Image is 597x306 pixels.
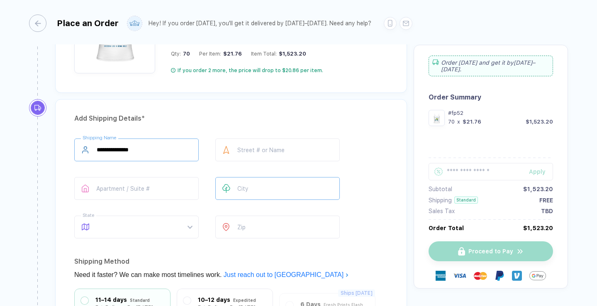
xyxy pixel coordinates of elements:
[529,267,546,284] img: GPay
[529,168,553,175] div: Apply
[495,271,504,281] img: Paypal
[251,51,306,57] div: Item Total:
[429,56,553,76] div: Order [DATE] and get it by [DATE]–[DATE] .
[95,295,127,304] div: 11–14 days
[523,186,553,192] div: $1,523.20
[224,271,349,278] a: Just reach out to [GEOGRAPHIC_DATA]
[463,119,481,125] div: $21.76
[127,16,142,31] img: user profile
[523,225,553,231] div: $1,523.20
[431,112,443,124] img: 9cea4aa5-7311-40e6-b8a5-669426731f73_nt_front_1758045483779.jpg
[429,197,452,204] div: Shipping
[130,296,150,305] div: Standard
[171,51,190,57] div: Qty:
[198,295,230,304] div: 10–12 days
[181,51,190,57] span: 70
[539,197,553,204] div: FREE
[541,208,553,214] div: TBD
[178,67,323,74] div: If you order 2 more, the price will drop to $20.86 per item.
[448,110,553,116] div: #fp52
[526,119,553,125] div: $1,523.20
[512,271,522,281] img: Venmo
[277,51,306,57] div: $1,523.20
[429,225,464,231] div: Order Total
[199,51,242,57] div: Per Item:
[519,163,553,180] button: Apply
[448,119,455,125] div: 70
[436,271,446,281] img: express
[74,112,388,125] div: Add Shipping Details
[474,269,487,282] img: master-card
[429,186,452,192] div: Subtotal
[74,255,388,268] div: Shipping Method
[57,18,119,28] div: Place an Order
[429,208,455,214] div: Sales Tax
[149,20,371,27] div: Hey! If you order [DATE], you'll get it delivered by [DATE]–[DATE]. Need any help?
[233,296,256,305] div: Expedited
[429,93,553,101] div: Order Summary
[456,119,461,125] div: x
[454,197,478,204] div: Standard
[453,269,466,282] img: visa
[74,268,388,282] div: Need it faster? We can make most timelines work.
[221,51,242,57] div: $21.76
